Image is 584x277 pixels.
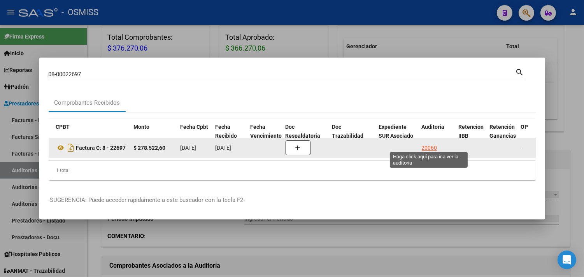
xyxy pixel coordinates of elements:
[212,119,247,153] datatable-header-cell: Fecha Recibido
[516,67,524,76] mat-icon: search
[422,144,437,153] div: 20060
[521,124,528,130] span: OP
[49,161,536,180] div: 1 total
[558,251,576,269] div: Open Intercom Messenger
[455,119,486,153] datatable-header-cell: Retencion IIBB
[134,145,166,151] strong: $ 278.522,60
[130,119,177,153] datatable-header-cell: Monto
[56,124,70,130] span: CPBT
[521,145,523,151] span: -
[54,98,120,107] div: Comprobantes Recibidos
[247,119,282,153] datatable-header-cell: Fecha Vencimiento
[76,145,126,151] strong: Factura C: 8 - 22697
[489,124,516,139] span: Retención Ganancias
[285,124,320,139] span: Doc Respaldatoria
[180,124,208,130] span: Fecha Cpbt
[215,124,237,139] span: Fecha Recibido
[421,124,444,130] span: Auditoria
[379,124,413,139] span: Expediente SUR Asociado
[177,119,212,153] datatable-header-cell: Fecha Cpbt
[181,145,196,151] span: [DATE]
[216,145,231,151] span: [DATE]
[332,124,363,139] span: Doc Trazabilidad
[517,119,549,153] datatable-header-cell: OP
[66,142,76,154] i: Descargar documento
[329,119,375,153] datatable-header-cell: Doc Trazabilidad
[486,119,517,153] datatable-header-cell: Retención Ganancias
[53,119,130,153] datatable-header-cell: CPBT
[458,124,484,139] span: Retencion IIBB
[133,124,149,130] span: Monto
[418,119,455,153] datatable-header-cell: Auditoria
[49,196,536,205] p: -SUGERENCIA: Puede acceder rapidamente a este buscador con la tecla F2-
[282,119,329,153] datatable-header-cell: Doc Respaldatoria
[250,124,282,139] span: Fecha Vencimiento
[375,119,418,153] datatable-header-cell: Expediente SUR Asociado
